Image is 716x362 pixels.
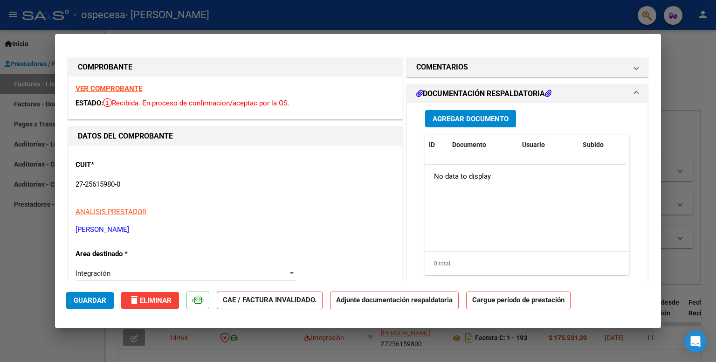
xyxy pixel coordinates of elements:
[425,165,626,188] div: No data to display
[74,296,106,305] span: Guardar
[336,296,453,304] strong: Adjunte documentación respaldatoria
[425,252,629,275] div: 0 total
[407,84,647,103] mat-expansion-panel-header: DOCUMENTACIÓN RESPALDATORIA
[103,99,289,107] span: Recibida. En proceso de confirmacion/aceptac por la OS.
[425,135,448,155] datatable-header-cell: ID
[76,208,146,216] span: ANALISIS PRESTADOR
[121,292,179,309] button: Eliminar
[129,294,140,306] mat-icon: delete
[76,249,172,259] p: Area destinado *
[416,62,468,73] h1: COMENTARIOS
[76,269,110,278] span: Integración
[407,58,647,77] mat-expansion-panel-header: COMENTARIOS
[684,330,707,353] div: Open Intercom Messenger
[452,141,486,148] span: Documento
[583,141,604,148] span: Subido
[217,292,323,310] strong: CAE / FACTURA INVALIDADO.
[466,292,571,310] strong: Cargue período de prestación
[78,132,173,140] strong: DATOS DEL COMPROBANTE
[76,160,172,170] p: CUIT
[76,224,395,235] p: [PERSON_NAME]
[407,103,647,297] div: DOCUMENTACIÓN RESPALDATORIA
[416,88,551,99] h1: DOCUMENTACIÓN RESPALDATORIA
[429,141,435,148] span: ID
[66,292,114,309] button: Guardar
[433,115,509,123] span: Agregar Documento
[76,84,142,93] a: VER COMPROBANTE
[76,99,103,107] span: ESTADO:
[522,141,545,148] span: Usuario
[425,110,516,127] button: Agregar Documento
[448,135,518,155] datatable-header-cell: Documento
[129,296,172,305] span: Eliminar
[626,135,672,155] datatable-header-cell: Acción
[579,135,626,155] datatable-header-cell: Subido
[518,135,579,155] datatable-header-cell: Usuario
[78,63,132,71] strong: COMPROBANTE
